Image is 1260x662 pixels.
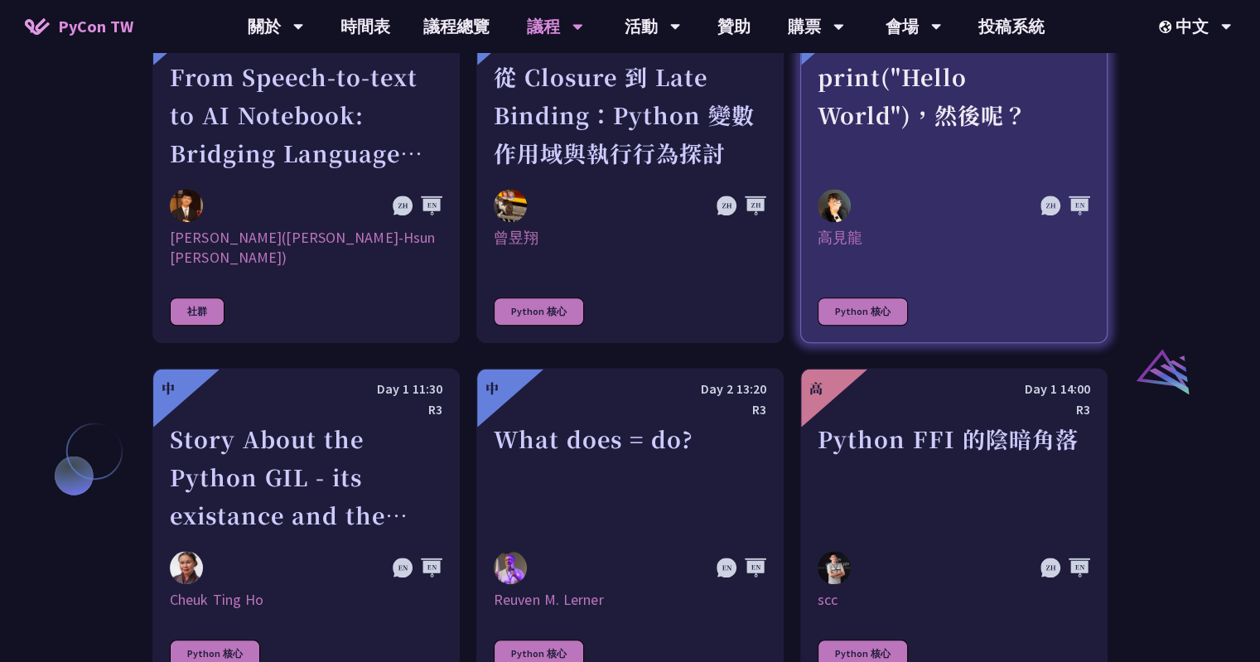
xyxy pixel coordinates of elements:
img: Reuven M. Lerner [494,551,527,587]
div: scc [818,590,1090,610]
div: Day 1 14:00 [818,379,1090,399]
div: print("Hello World")，然後呢？ [818,58,1090,172]
img: 曾昱翔 [494,189,527,222]
img: scc [818,551,851,584]
div: Python 核心 [494,297,584,326]
div: Day 1 11:30 [170,379,442,399]
div: Day 2 13:20 [494,379,766,399]
div: R3 [818,399,1090,420]
div: 社群 [170,297,224,326]
div: 中 [485,379,499,399]
div: 高見龍 [818,228,1090,268]
img: 高見龍 [818,189,851,222]
img: Cheuk Ting Ho [170,551,203,584]
img: 李昱勳 (Yu-Hsun Lee) [170,189,203,222]
img: Home icon of PyCon TW 2025 [25,18,50,35]
a: 中 Day 2 14:00 R4 From Speech-to-text to AI Notebook: Bridging Language and Technology at PyCon [G... [152,6,460,343]
span: PyCon TW [58,14,133,39]
div: 曾昱翔 [494,228,766,268]
div: 高 [809,379,823,399]
a: PyCon TW [8,6,150,47]
div: R3 [170,399,442,420]
img: Locale Icon [1159,21,1176,33]
div: Story About the Python GIL - its existance and the lack there of [170,420,442,534]
div: 從 Closure 到 Late Binding：Python 變數作用域與執行行為探討 [494,58,766,172]
div: Reuven M. Lerner [494,590,766,610]
div: Python FFI 的陰暗角落 [818,420,1090,534]
a: 中 Day 2 10:50 R3 print("Hello World")，然後呢？ 高見龍 高見龍 Python 核心 [800,6,1108,343]
a: 中 Day 2 13:20 R2 從 Closure 到 Late Binding：Python 變數作用域與執行行為探討 曾昱翔 曾昱翔 Python 核心 [476,6,784,343]
div: What does = do? [494,420,766,534]
div: R3 [494,399,766,420]
div: [PERSON_NAME]([PERSON_NAME]-Hsun [PERSON_NAME]) [170,228,442,268]
div: Python 核心 [818,297,908,326]
div: From Speech-to-text to AI Notebook: Bridging Language and Technology at PyCon [GEOGRAPHIC_DATA] [170,58,442,172]
div: Cheuk Ting Ho [170,590,442,610]
div: 中 [162,379,175,399]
